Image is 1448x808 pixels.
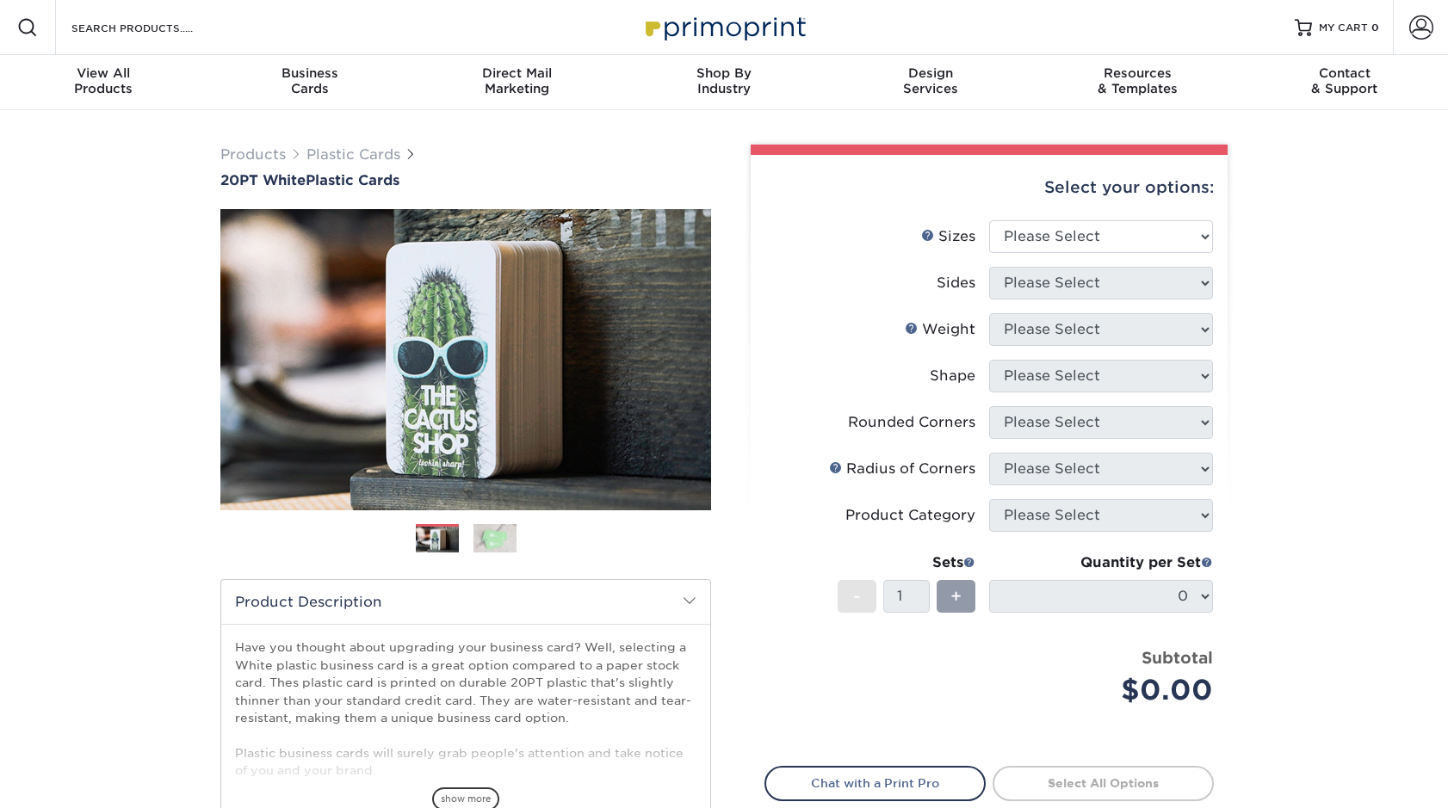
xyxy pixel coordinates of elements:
a: Products [220,146,286,163]
div: $0.00 [1002,669,1213,711]
span: - [853,583,861,609]
a: Resources& Templates [1034,55,1241,110]
a: 20PT WhitePlastic Cards [220,172,711,188]
div: Product Category [845,505,975,526]
img: Primoprint [638,9,810,46]
a: Shop ByIndustry [621,55,827,110]
div: & Support [1241,65,1448,96]
img: Plastic Cards 01 [416,525,459,555]
input: SEARCH PRODUCTS..... [70,17,238,38]
div: Sides [937,273,975,293]
div: Select your options: [764,155,1214,220]
span: Resources [1034,65,1241,81]
div: & Templates [1034,65,1241,96]
span: 20PT White [220,172,306,188]
h2: Product Description [221,580,710,624]
span: + [950,583,962,609]
div: Cards [207,65,413,96]
div: Radius of Corners [829,459,975,479]
div: Sets [838,552,975,573]
a: Direct MailMarketing [414,55,621,110]
a: DesignServices [827,55,1034,110]
img: Plastic Cards 02 [473,523,517,553]
div: Weight [905,319,975,340]
div: Quantity per Set [989,552,1213,573]
span: Shop By [621,65,827,81]
a: Chat with a Print Pro [764,766,986,800]
span: Contact [1241,65,1448,81]
div: Rounded Corners [848,412,975,433]
strong: Subtotal [1142,648,1213,667]
span: MY CART [1319,21,1368,35]
div: Industry [621,65,827,96]
div: Shape [930,366,975,386]
div: Services [827,65,1034,96]
a: Plastic Cards [306,146,400,163]
div: Marketing [414,65,621,96]
span: 0 [1371,22,1379,34]
h1: Plastic Cards [220,172,711,188]
span: Business [207,65,413,81]
img: 20PT White 01 [220,190,711,529]
div: Sizes [921,226,975,247]
a: BusinessCards [207,55,413,110]
a: Contact& Support [1241,55,1448,110]
span: Design [827,65,1034,81]
a: Select All Options [993,766,1214,800]
span: Direct Mail [414,65,621,81]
